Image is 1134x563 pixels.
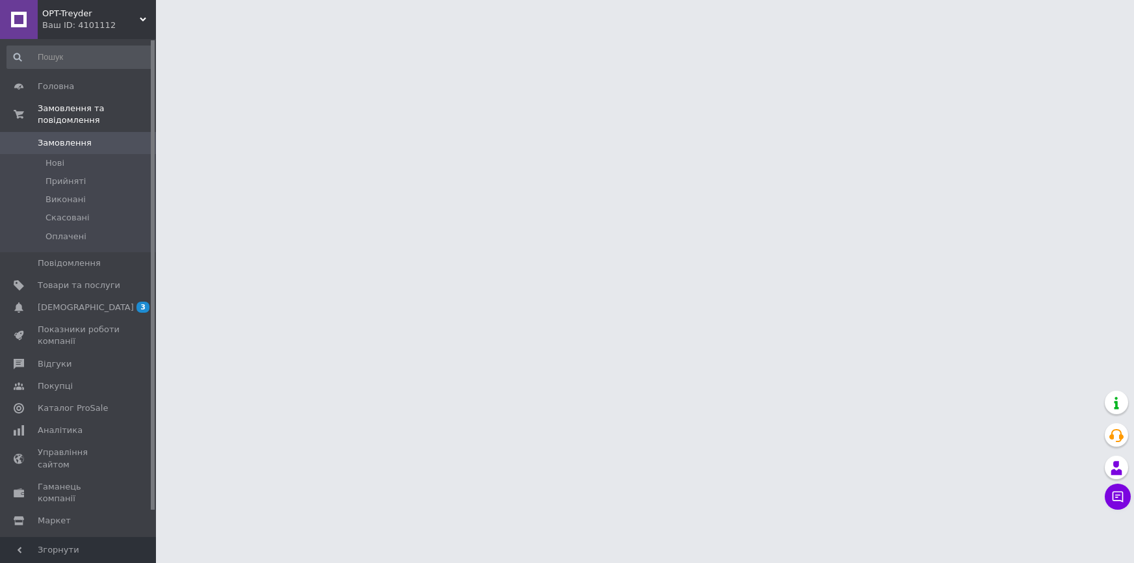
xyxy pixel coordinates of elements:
span: Повідомлення [38,257,101,269]
span: Маркет [38,515,71,527]
span: Замовлення [38,137,92,149]
span: Гаманець компанії [38,481,120,504]
div: Ваш ID: 4101112 [42,20,156,31]
span: Оплачені [45,231,86,242]
button: Чат з покупцем [1105,484,1131,510]
span: Виконані [45,194,86,205]
span: Товари та послуги [38,280,120,291]
span: Аналітика [38,425,83,436]
span: Каталог ProSale [38,402,108,414]
span: Скасовані [45,212,90,224]
span: Показники роботи компанії [38,324,120,347]
span: Замовлення та повідомлення [38,103,156,126]
span: Головна [38,81,74,92]
input: Пошук [6,46,153,69]
span: Відгуки [38,358,71,370]
span: Прийняті [45,176,86,187]
span: 3 [136,302,149,313]
span: OPT-Treyder [42,8,140,20]
span: [DEMOGRAPHIC_DATA] [38,302,134,313]
span: Покупці [38,380,73,392]
span: Нові [45,157,64,169]
span: Управління сайтом [38,447,120,470]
